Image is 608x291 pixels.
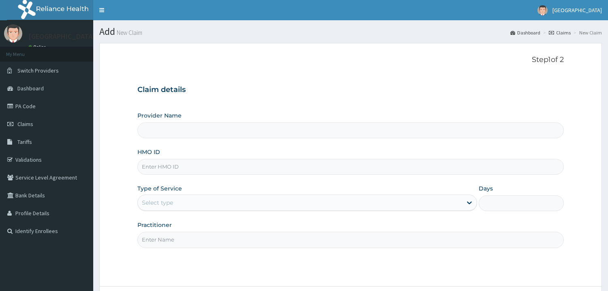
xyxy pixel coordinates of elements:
[17,120,33,128] span: Claims
[4,24,22,43] img: User Image
[137,221,172,229] label: Practitioner
[137,86,564,94] h3: Claim details
[99,26,602,37] h1: Add
[17,67,59,74] span: Switch Providers
[537,5,548,15] img: User Image
[510,29,540,36] a: Dashboard
[137,184,182,193] label: Type of Service
[479,184,493,193] label: Days
[137,159,564,175] input: Enter HMO ID
[115,30,142,36] small: New Claim
[17,138,32,145] span: Tariffs
[137,148,160,156] label: HMO ID
[137,56,564,64] p: Step 1 of 2
[572,29,602,36] li: New Claim
[17,85,44,92] span: Dashboard
[28,33,95,40] p: [GEOGRAPHIC_DATA]
[137,232,564,248] input: Enter Name
[28,44,48,50] a: Online
[142,199,173,207] div: Select type
[137,111,182,120] label: Provider Name
[549,29,571,36] a: Claims
[552,6,602,14] span: [GEOGRAPHIC_DATA]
